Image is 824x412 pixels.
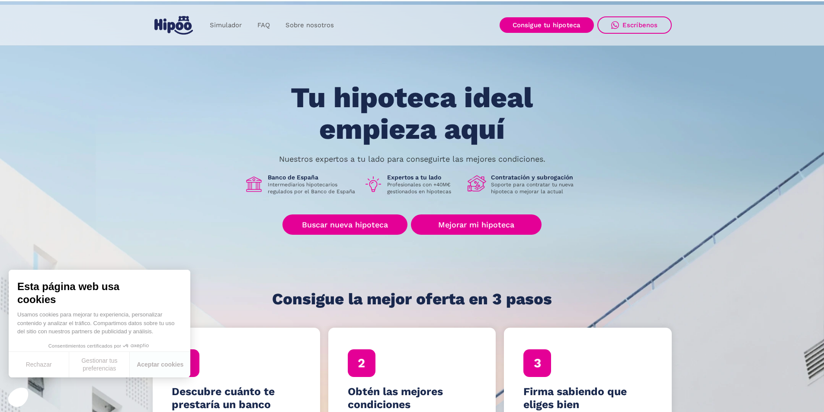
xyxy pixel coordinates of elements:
a: Buscar nueva hipoteca [282,214,407,235]
p: Soporte para contratar tu nueva hipoteca o mejorar la actual [491,181,580,195]
p: Nuestros expertos a tu lado para conseguirte las mejores condiciones. [279,156,545,163]
h4: Firma sabiendo que eliges bien [523,385,652,411]
a: Consigue tu hipoteca [500,17,594,33]
a: Escríbenos [597,16,672,34]
h4: Obtén las mejores condiciones [348,385,477,411]
h1: Banco de España [268,173,357,181]
h1: Expertos a tu lado [387,173,461,181]
p: Profesionales con +40M€ gestionados en hipotecas [387,181,461,195]
h1: Tu hipoteca ideal empieza aquí [248,82,576,145]
h4: Descubre cuánto te prestaría un banco [172,385,301,411]
h1: Consigue la mejor oferta en 3 pasos [272,291,552,308]
div: Escríbenos [622,21,658,29]
p: Intermediarios hipotecarios regulados por el Banco de España [268,181,357,195]
a: home [153,13,195,38]
a: FAQ [250,17,278,34]
a: Sobre nosotros [278,17,342,34]
a: Simulador [202,17,250,34]
a: Mejorar mi hipoteca [411,214,541,235]
h1: Contratación y subrogación [491,173,580,181]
